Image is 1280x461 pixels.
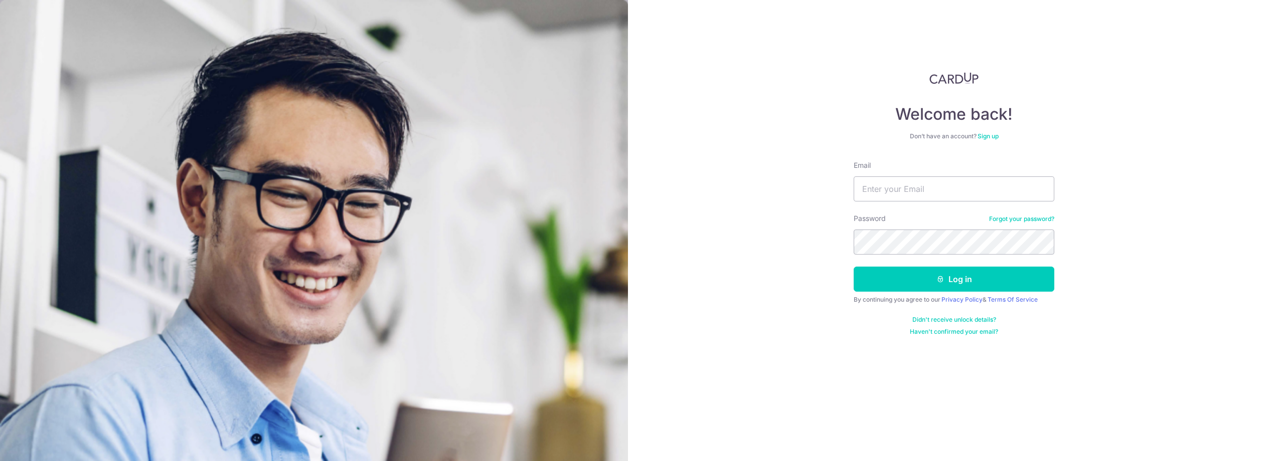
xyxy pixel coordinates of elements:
[988,296,1038,303] a: Terms Of Service
[854,160,871,170] label: Email
[854,132,1054,140] div: Don’t have an account?
[854,267,1054,292] button: Log in
[854,176,1054,201] input: Enter your Email
[912,316,996,324] a: Didn't receive unlock details?
[978,132,999,140] a: Sign up
[989,215,1054,223] a: Forgot your password?
[941,296,983,303] a: Privacy Policy
[854,104,1054,124] h4: Welcome back!
[854,213,886,223] label: Password
[854,296,1054,304] div: By continuing you agree to our &
[910,328,998,336] a: Haven't confirmed your email?
[929,72,979,84] img: CardUp Logo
